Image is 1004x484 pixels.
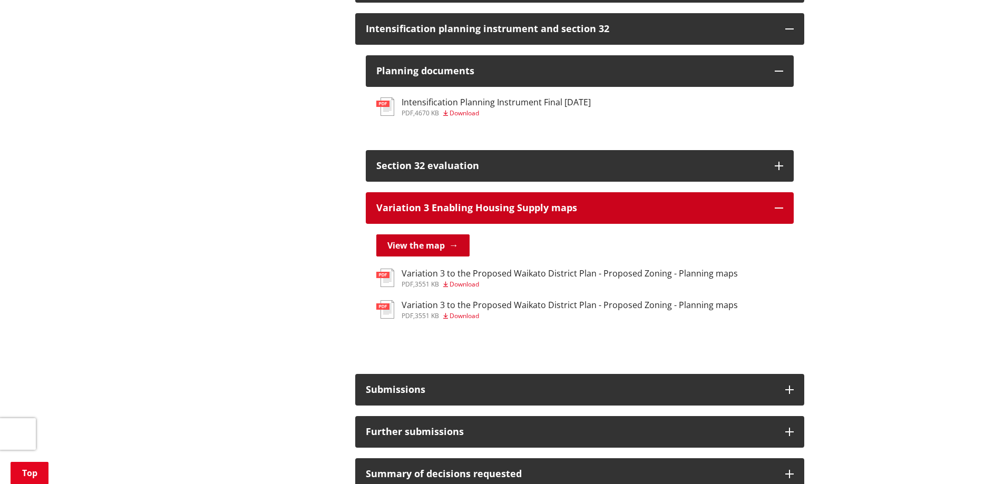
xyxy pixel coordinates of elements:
h3: Variation 3 to the Proposed Waikato District Plan - Proposed Zoning - Planning maps [402,300,738,310]
div: Further submissions [366,427,775,437]
div: Summary of decisions requested [366,469,775,479]
a: Top [11,462,48,484]
img: document-pdf.svg [376,269,394,287]
a: Variation 3 to the Proposed Waikato District Plan - Proposed Zoning - Planning maps pdf,3551 KB D... [376,269,738,288]
div: , [402,281,738,288]
a: Intensification Planning Instrument Final [DATE] pdf,4670 KB Download [376,97,591,116]
a: Variation 3 to the Proposed Waikato District Plan - Proposed Zoning - Planning maps pdf,3551 KB D... [376,300,738,319]
span: 3551 KB [415,311,439,320]
span: 3551 KB [415,280,439,289]
img: document-pdf.svg [376,300,394,319]
button: Section 32 evaluation [366,150,794,182]
div: Intensification planning instrument and section 32 [366,24,775,34]
img: document-pdf.svg [376,97,394,116]
span: pdf [402,311,413,320]
h3: Variation 3 to the Proposed Waikato District Plan - Proposed Zoning - Planning maps [402,269,738,279]
span: pdf [402,108,413,117]
button: Intensification planning instrument and section 32 [355,13,804,45]
div: Section 32 evaluation [376,161,764,171]
div: Submissions [366,384,775,395]
div: Variation 3 Enabling Housing Supply maps [376,203,764,213]
span: Download [450,108,479,117]
span: pdf [402,280,413,289]
iframe: Messenger Launcher [956,440,993,478]
a: View the map [376,234,470,256]
button: Variation 3 Enabling Housing Supply maps [366,192,794,224]
button: Planning documents [366,55,794,87]
span: Download [450,311,479,320]
div: , [402,313,738,319]
button: Further submissions [355,416,804,448]
div: Planning documents [376,66,764,76]
span: Download [450,280,479,289]
h3: Intensification Planning Instrument Final [DATE] [402,97,591,107]
span: 4670 KB [415,108,439,117]
div: , [402,110,591,116]
button: Submissions [355,374,804,406]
